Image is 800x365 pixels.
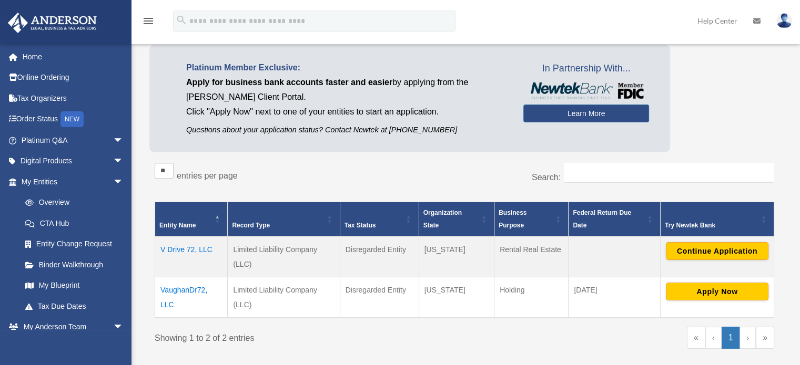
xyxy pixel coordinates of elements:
img: NewtekBankLogoSM.png [529,82,644,99]
span: Apply for business bank accounts faster and easier [186,78,392,87]
label: Search: [532,173,561,182]
a: Order StatusNEW [7,109,139,130]
th: Organization State: Activate to sort [419,202,494,236]
th: Tax Status: Activate to sort [340,202,419,236]
td: Limited Liability Company (LLC) [228,236,340,277]
span: Tax Status [345,222,376,229]
i: search [176,14,187,26]
td: VaughanDr72, LLC [155,277,228,318]
img: Anderson Advisors Platinum Portal [5,13,100,33]
a: My Anderson Teamarrow_drop_down [7,317,139,338]
th: Business Purpose: Activate to sort [494,202,569,236]
td: [US_STATE] [419,236,494,277]
a: Learn More [523,105,649,122]
span: Record Type [232,222,270,229]
p: Platinum Member Exclusive: [186,60,508,75]
td: [US_STATE] [419,277,494,318]
a: Digital Productsarrow_drop_down [7,151,139,172]
span: Organization State [423,209,462,229]
a: Online Ordering [7,67,139,88]
a: First [687,327,705,349]
a: Tax Due Dates [15,296,134,317]
a: menu [142,18,155,27]
span: In Partnership With... [523,60,649,77]
a: Overview [15,192,129,213]
a: Home [7,46,139,67]
a: CTA Hub [15,213,134,234]
div: NEW [60,111,84,127]
label: entries per page [177,171,238,180]
a: My Blueprint [15,275,134,296]
p: Questions about your application status? Contact Newtek at [PHONE_NUMBER] [186,123,508,137]
a: Binder Walkthrough [15,254,134,275]
a: Entity Change Request [15,234,134,255]
span: arrow_drop_down [113,151,134,172]
th: Federal Return Due Date: Activate to sort [569,202,661,236]
a: Tax Organizers [7,88,139,109]
th: Record Type: Activate to sort [228,202,340,236]
th: Entity Name: Activate to invert sorting [155,202,228,236]
a: My Entitiesarrow_drop_down [7,171,134,192]
span: arrow_drop_down [113,130,134,151]
td: [DATE] [569,277,661,318]
div: Try Newtek Bank [665,219,758,232]
i: menu [142,15,155,27]
p: by applying from the [PERSON_NAME] Client Portal. [186,75,508,105]
span: Federal Return Due Date [573,209,631,229]
div: Showing 1 to 2 of 2 entries [155,327,457,346]
span: arrow_drop_down [113,171,134,193]
td: Disregarded Entity [340,236,419,277]
td: Limited Liability Company (LLC) [228,277,340,318]
span: arrow_drop_down [113,317,134,338]
span: Business Purpose [499,209,526,229]
a: Platinum Q&Aarrow_drop_down [7,130,139,151]
button: Continue Application [666,242,768,260]
td: V Drive 72, LLC [155,236,228,277]
td: Disregarded Entity [340,277,419,318]
p: Click "Apply Now" next to one of your entities to start an application. [186,105,508,119]
button: Apply Now [666,283,768,300]
td: Holding [494,277,569,318]
td: Rental Real Estate [494,236,569,277]
th: Try Newtek Bank : Activate to sort [660,202,774,236]
img: User Pic [776,13,792,28]
span: Entity Name [159,222,196,229]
